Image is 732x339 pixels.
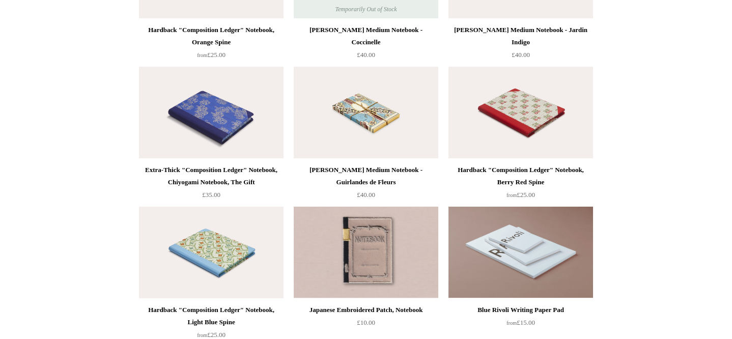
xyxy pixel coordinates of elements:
div: Hardback "Composition Ledger" Notebook, Light Blue Spine [142,304,281,328]
div: Hardback "Composition Ledger" Notebook, Berry Red Spine [451,164,590,188]
span: from [506,320,517,326]
span: £25.00 [197,51,226,59]
span: £10.00 [357,319,375,326]
a: [PERSON_NAME] Medium Notebook - Coccinelle £40.00 [294,24,438,66]
a: Japanese Embroidered Patch, Notebook Japanese Embroidered Patch, Notebook [294,207,438,298]
span: £25.00 [197,331,226,338]
img: Hardback "Composition Ledger" Notebook, Berry Red Spine [448,67,593,158]
span: from [197,332,207,338]
span: £40.00 [357,51,375,59]
a: Hardback "Composition Ledger" Notebook, Orange Spine from£25.00 [139,24,284,66]
div: [PERSON_NAME] Medium Notebook - Guirlandes de Fleurs [296,164,436,188]
a: Extra-Thick "Composition Ledger" Notebook, Chiyogami Notebook, The Gift £35.00 [139,164,284,206]
span: from [197,52,207,58]
a: Blue Rivoli Writing Paper Pad Blue Rivoli Writing Paper Pad [448,207,593,298]
span: £35.00 [202,191,220,199]
a: Extra-Thick "Composition Ledger" Notebook, Chiyogami Notebook, The Gift Extra-Thick "Composition ... [139,67,284,158]
img: Antoinette Poisson Medium Notebook - Guirlandes de Fleurs [294,67,438,158]
img: Japanese Embroidered Patch, Notebook [294,207,438,298]
img: Hardback "Composition Ledger" Notebook, Light Blue Spine [139,207,284,298]
div: Blue Rivoli Writing Paper Pad [451,304,590,316]
a: Hardback "Composition Ledger" Notebook, Light Blue Spine Hardback "Composition Ledger" Notebook, ... [139,207,284,298]
span: £40.00 [357,191,375,199]
a: [PERSON_NAME] Medium Notebook - Guirlandes de Fleurs £40.00 [294,164,438,206]
a: [PERSON_NAME] Medium Notebook - Jardin Indigo £40.00 [448,24,593,66]
img: Blue Rivoli Writing Paper Pad [448,207,593,298]
span: £25.00 [506,191,535,199]
div: Japanese Embroidered Patch, Notebook [296,304,436,316]
div: [PERSON_NAME] Medium Notebook - Jardin Indigo [451,24,590,48]
span: from [506,192,517,198]
a: Antoinette Poisson Medium Notebook - Guirlandes de Fleurs Antoinette Poisson Medium Notebook - Gu... [294,67,438,158]
span: £40.00 [512,51,530,59]
img: Extra-Thick "Composition Ledger" Notebook, Chiyogami Notebook, The Gift [139,67,284,158]
div: [PERSON_NAME] Medium Notebook - Coccinelle [296,24,436,48]
div: Hardback "Composition Ledger" Notebook, Orange Spine [142,24,281,48]
div: Extra-Thick "Composition Ledger" Notebook, Chiyogami Notebook, The Gift [142,164,281,188]
a: Hardback "Composition Ledger" Notebook, Berry Red Spine Hardback "Composition Ledger" Notebook, B... [448,67,593,158]
span: £15.00 [506,319,535,326]
a: Hardback "Composition Ledger" Notebook, Berry Red Spine from£25.00 [448,164,593,206]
